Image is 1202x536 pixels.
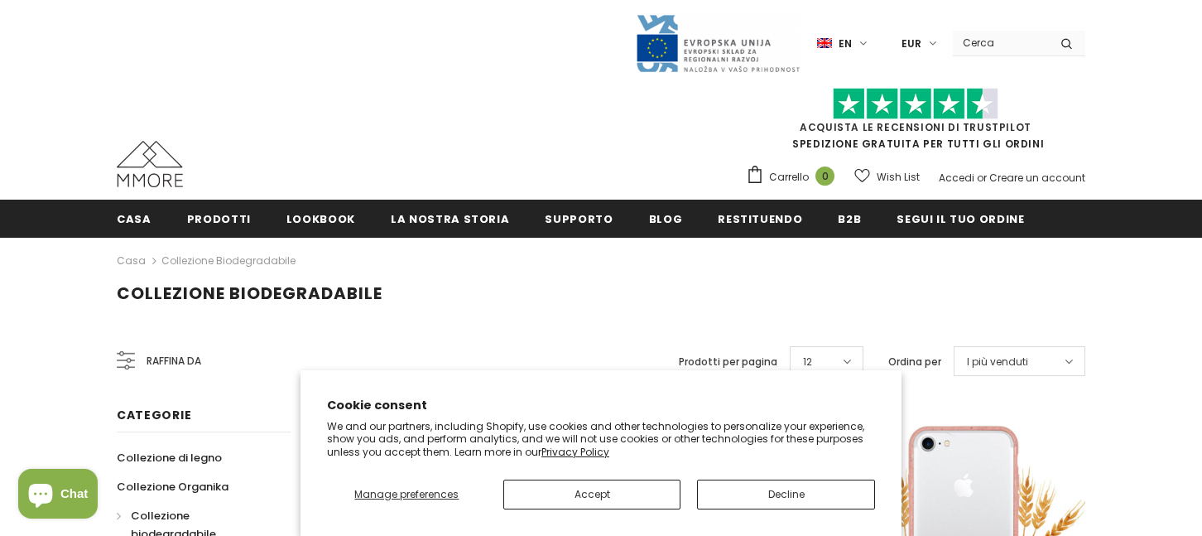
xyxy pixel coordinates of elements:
a: Wish List [854,162,920,191]
a: Prodotti [187,200,251,237]
p: We and our partners, including Shopify, use cookies and other technologies to personalize your ex... [327,420,875,459]
a: Casa [117,200,151,237]
a: B2B [838,200,861,237]
a: La nostra storia [391,200,509,237]
a: Restituendo [718,200,802,237]
button: Manage preferences [327,480,487,509]
span: Casa [117,211,151,227]
span: Collezione Organika [117,479,228,495]
img: i-lang-1.png [817,36,832,51]
span: Collezione biodegradabile [117,282,382,305]
a: Lookbook [286,200,355,237]
span: Categorie [117,407,191,423]
span: Raffina da [147,352,201,370]
span: supporto [545,211,613,227]
span: EUR [901,36,921,52]
span: Blog [649,211,683,227]
img: Javni Razpis [635,13,801,74]
a: Acquista le recensioni di TrustPilot [800,120,1031,134]
span: Manage preferences [354,487,459,501]
a: Collezione di legno [117,443,222,472]
a: Privacy Policy [541,445,609,459]
span: or [977,171,987,185]
span: La nostra storia [391,211,509,227]
span: Collezione di legno [117,450,222,466]
span: en [839,36,852,52]
label: Ordina per [888,354,941,370]
h2: Cookie consent [327,397,875,414]
span: Segui il tuo ordine [897,211,1024,227]
span: Carrello [769,169,809,186]
inbox-online-store-chat: Shopify online store chat [13,469,103,523]
a: Creare un account [989,171,1085,185]
span: Wish List [877,169,920,186]
img: Casi MMORE [117,141,183,187]
a: Casa [117,251,146,271]
span: 12 [803,354,812,370]
a: Segui il tuo ordine [897,200,1024,237]
span: I più venduti [967,354,1028,370]
span: 0 [815,167,834,186]
a: Collezione Organika [117,472,228,501]
span: SPEDIZIONE GRATUITA PER TUTTI GLI ORDINI [746,95,1085,151]
input: Search Site [953,31,1048,55]
button: Accept [503,480,681,509]
span: B2B [838,211,861,227]
img: Fidati di Pilot Stars [833,88,998,120]
span: Lookbook [286,211,355,227]
button: Decline [697,480,875,509]
a: Blog [649,200,683,237]
a: Carrello 0 [746,165,843,190]
label: Prodotti per pagina [679,354,777,370]
a: supporto [545,200,613,237]
a: Javni Razpis [635,36,801,50]
span: Prodotti [187,211,251,227]
span: Restituendo [718,211,802,227]
a: Collezione biodegradabile [161,254,296,268]
a: Accedi [939,171,974,185]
